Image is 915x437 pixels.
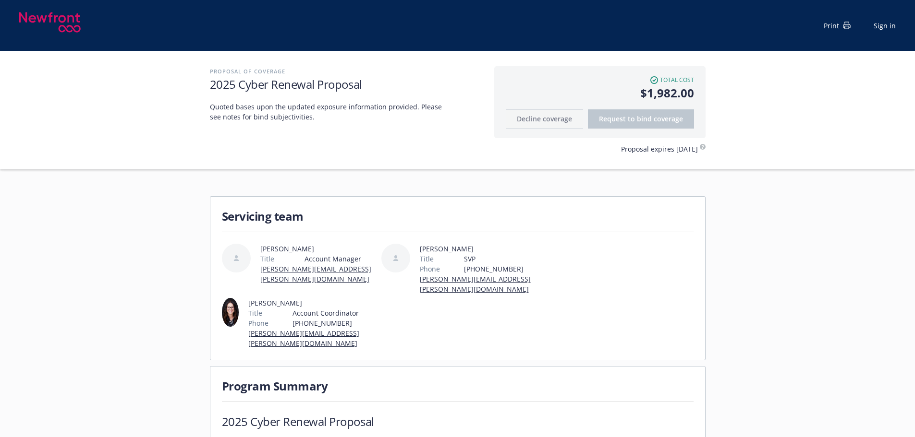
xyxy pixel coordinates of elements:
img: employee photo [222,298,239,327]
h1: Program Summary [222,378,694,394]
span: Phone [248,318,268,328]
h1: 2025 Cyber Renewal Proposal [222,413,374,429]
span: Total cost [660,76,694,84]
h1: 2025 Cyber Renewal Proposal [210,76,485,92]
button: Request to bindcoverage [588,109,694,129]
button: Decline coverage [506,109,583,129]
h2: Proposal of coverage [210,66,485,76]
a: [PERSON_NAME][EMAIL_ADDRESS][PERSON_NAME][DOMAIN_NAME] [260,264,371,283]
span: Title [260,254,274,264]
span: [PERSON_NAME] [260,244,378,254]
span: Title [420,254,434,264]
span: [PERSON_NAME] [420,244,537,254]
span: coverage [654,114,683,123]
span: Title [248,308,262,318]
span: Proposal expires [DATE] [621,144,698,154]
div: Print [824,21,851,31]
span: Account Coordinator [293,308,378,318]
span: [PERSON_NAME] [248,298,378,308]
span: [PHONE_NUMBER] [293,318,378,328]
span: Quoted bases upon the updated exposure information provided. Please see notes for bind subjectivi... [210,102,450,122]
span: Account Manager [305,254,378,264]
span: SVP [464,254,537,264]
a: [PERSON_NAME][EMAIL_ADDRESS][PERSON_NAME][DOMAIN_NAME] [248,329,359,348]
span: Decline coverage [517,114,572,123]
span: [PHONE_NUMBER] [464,264,537,274]
span: Request to bind [599,114,683,123]
a: [PERSON_NAME][EMAIL_ADDRESS][PERSON_NAME][DOMAIN_NAME] [420,274,531,294]
span: $1,982.00 [506,84,694,102]
span: Phone [420,264,440,274]
a: Sign in [874,21,896,31]
h1: Servicing team [222,208,694,224]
